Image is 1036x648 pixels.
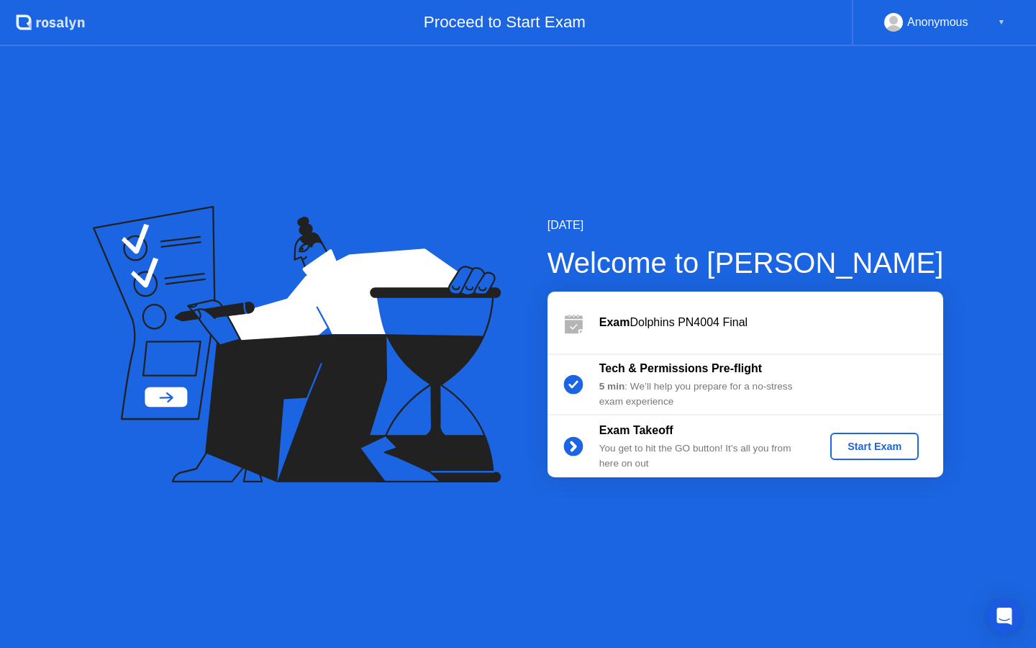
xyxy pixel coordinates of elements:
div: You get to hit the GO button! It’s all you from here on out [599,441,806,471]
div: ▼ [998,13,1005,32]
div: Welcome to [PERSON_NAME] [547,241,944,284]
div: Start Exam [836,441,913,452]
button: Start Exam [830,433,919,460]
div: Anonymous [907,13,968,32]
b: Exam [599,316,630,328]
b: 5 min [599,381,625,392]
div: Open Intercom Messenger [987,599,1022,634]
b: Exam Takeoff [599,424,673,436]
div: [DATE] [547,217,944,234]
div: : We’ll help you prepare for a no-stress exam experience [599,379,806,409]
b: Tech & Permissions Pre-flight [599,362,762,374]
div: Dolphins PN4004 Final [599,314,943,331]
